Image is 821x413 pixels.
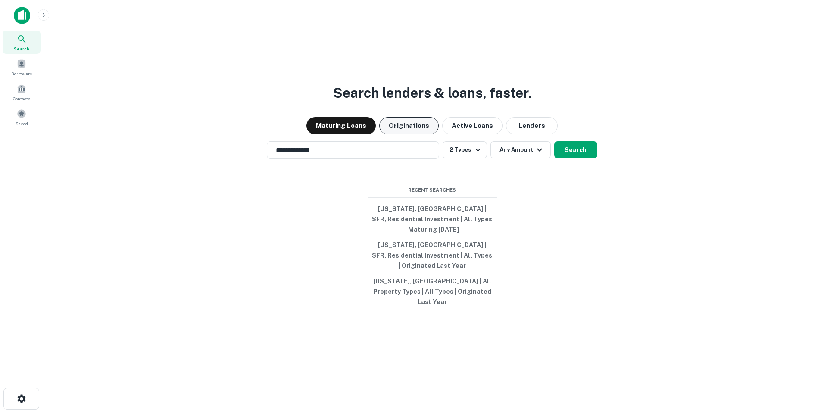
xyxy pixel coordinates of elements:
button: 2 Types [443,141,487,158]
button: [US_STATE], [GEOGRAPHIC_DATA] | SFR, Residential Investment | All Types | Maturing [DATE] [368,201,497,237]
iframe: Chat Widget [778,344,821,385]
span: Recent Searches [368,186,497,194]
button: [US_STATE], [GEOGRAPHIC_DATA] | All Property Types | All Types | Originated Last Year [368,273,497,310]
a: Borrowers [3,56,41,79]
button: Active Loans [442,117,503,134]
img: capitalize-icon.png [14,7,30,24]
span: Borrowers [11,70,32,77]
button: Search [554,141,597,158]
button: Any Amount [490,141,551,158]
span: Contacts [13,95,30,102]
a: Search [3,31,41,54]
h3: Search lenders & loans, faster. [333,83,531,103]
button: Originations [379,117,439,134]
button: [US_STATE], [GEOGRAPHIC_DATA] | SFR, Residential Investment | All Types | Originated Last Year [368,237,497,273]
span: Saved [16,120,28,127]
button: Lenders [506,117,558,134]
span: Search [14,45,29,52]
a: Contacts [3,81,41,104]
button: Maturing Loans [306,117,376,134]
a: Saved [3,106,41,129]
